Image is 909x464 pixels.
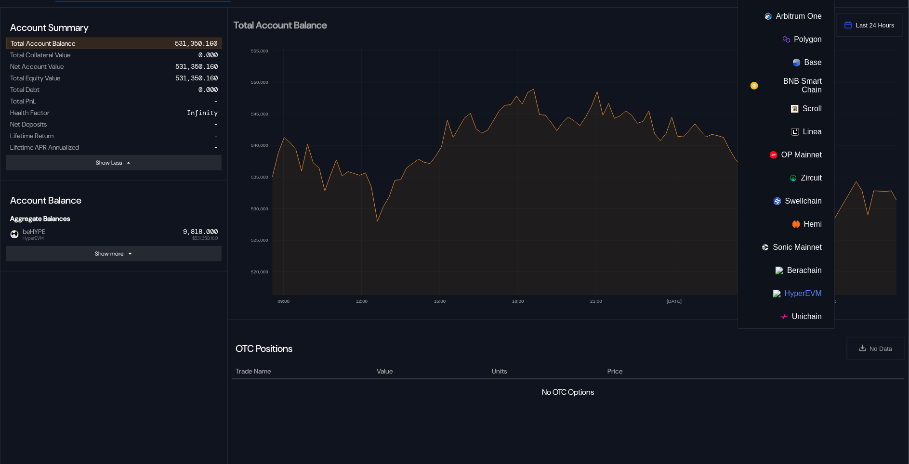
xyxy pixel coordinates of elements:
button: Show Less [6,155,222,170]
button: Polygon [738,28,834,51]
div: Total Account Balance [11,39,75,48]
span: HyperEVM [23,236,45,241]
span: Price [608,366,623,376]
text: 535,000 [251,174,268,180]
text: 525,000 [251,237,268,243]
div: 9,818.000 [183,228,218,236]
img: chain logo [762,244,769,251]
div: - [214,97,218,105]
img: chain logo [776,267,783,274]
text: 18:00 [512,298,524,304]
div: OTC Positions [236,342,292,355]
div: - [214,131,218,140]
button: HyperEVM [738,282,834,305]
text: 520,000 [251,269,268,274]
button: Unichain [738,305,834,328]
div: Infinity [187,108,218,117]
button: Sonic Mainnet [738,236,834,259]
div: Total Collateral Value [10,51,70,59]
div: Show more [95,250,123,258]
div: Show Less [96,159,122,167]
button: Zircuit [738,167,834,190]
text: 09:00 [277,298,290,304]
div: Health Factor [10,108,50,117]
img: chain logo [793,59,801,66]
div: Account Balance [6,190,222,210]
button: Berachain [738,259,834,282]
img: chain logo [791,128,799,136]
img: chain logo [791,105,799,113]
img: chain logo [792,220,800,228]
span: Trade Name [236,366,271,376]
div: Lifetime Return [10,131,53,140]
img: chain logo [780,313,788,321]
text: 15:00 [434,298,446,304]
button: OP Mainnet [738,143,834,167]
button: Hemi [738,213,834,236]
text: 12:00 [356,298,368,304]
div: 531,350.160 [175,74,218,82]
text: 530,000 [251,206,268,211]
text: 555,000 [251,48,268,53]
button: BNB Smart Chain [738,74,834,97]
button: Scroll [738,97,834,120]
span: Last 24 Hours [856,22,895,29]
div: 531,350.160 [175,39,217,48]
button: Linea [738,120,834,143]
text: 540,000 [251,143,268,148]
button: Arbitrum One [738,5,834,28]
img: chain logo [783,36,790,43]
span: $531,350.160 [192,236,218,241]
button: Swellchain [738,190,834,213]
span: Value [377,366,393,376]
img: behype.png [10,230,19,239]
img: chain logo [790,174,797,182]
div: Net Deposits [10,120,47,129]
span: Units [492,366,508,376]
text: 21:00 [590,298,602,304]
text: 550,000 [251,79,268,85]
button: Last 24 Hours [836,13,903,37]
div: Aggregate Balances [6,210,222,227]
div: 531,350.160 [175,62,218,71]
div: - [214,120,218,129]
text: [DATE] [667,298,682,304]
div: Account Summary [6,17,222,38]
img: chain logo [770,151,777,159]
text: 545,000 [251,111,268,116]
div: - [214,143,218,152]
div: 0.000 [198,85,218,94]
img: chain logo [773,290,781,297]
button: Base [738,51,834,74]
img: chain logo [764,13,772,20]
div: Total PnL [10,97,36,105]
span: beHYPE [19,228,45,240]
img: chain logo [751,82,758,90]
div: No OTC Options [542,387,594,397]
div: Net Account Value [10,62,64,71]
img: chain logo [774,197,781,205]
button: Show more [6,246,222,261]
img: hyperevm-CUbfO1az.svg [15,234,20,239]
h2: Total Account Balance [234,20,829,30]
div: Total Debt [10,85,40,94]
div: 0.000 [198,51,218,59]
div: Total Equity Value [10,74,60,82]
div: Lifetime APR Annualized [10,143,79,152]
